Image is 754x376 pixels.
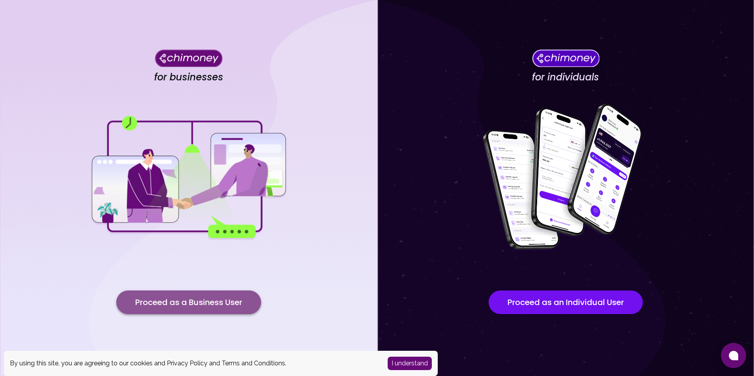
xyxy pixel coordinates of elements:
[167,359,207,367] a: Privacy Policy
[155,49,222,67] img: Chimoney for businesses
[532,71,599,83] h4: for individuals
[467,99,664,257] img: for individuals
[532,49,599,67] img: Chimoney for individuals
[721,343,746,368] button: Open chat window
[222,359,285,367] a: Terms and Conditions
[489,290,643,314] button: Proceed as an Individual User
[154,71,223,83] h4: for businesses
[10,359,376,368] div: By using this site, you are agreeing to our cookies and and .
[116,290,261,314] button: Proceed as a Business User
[90,116,287,240] img: for businesses
[388,357,432,370] button: Accept cookies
